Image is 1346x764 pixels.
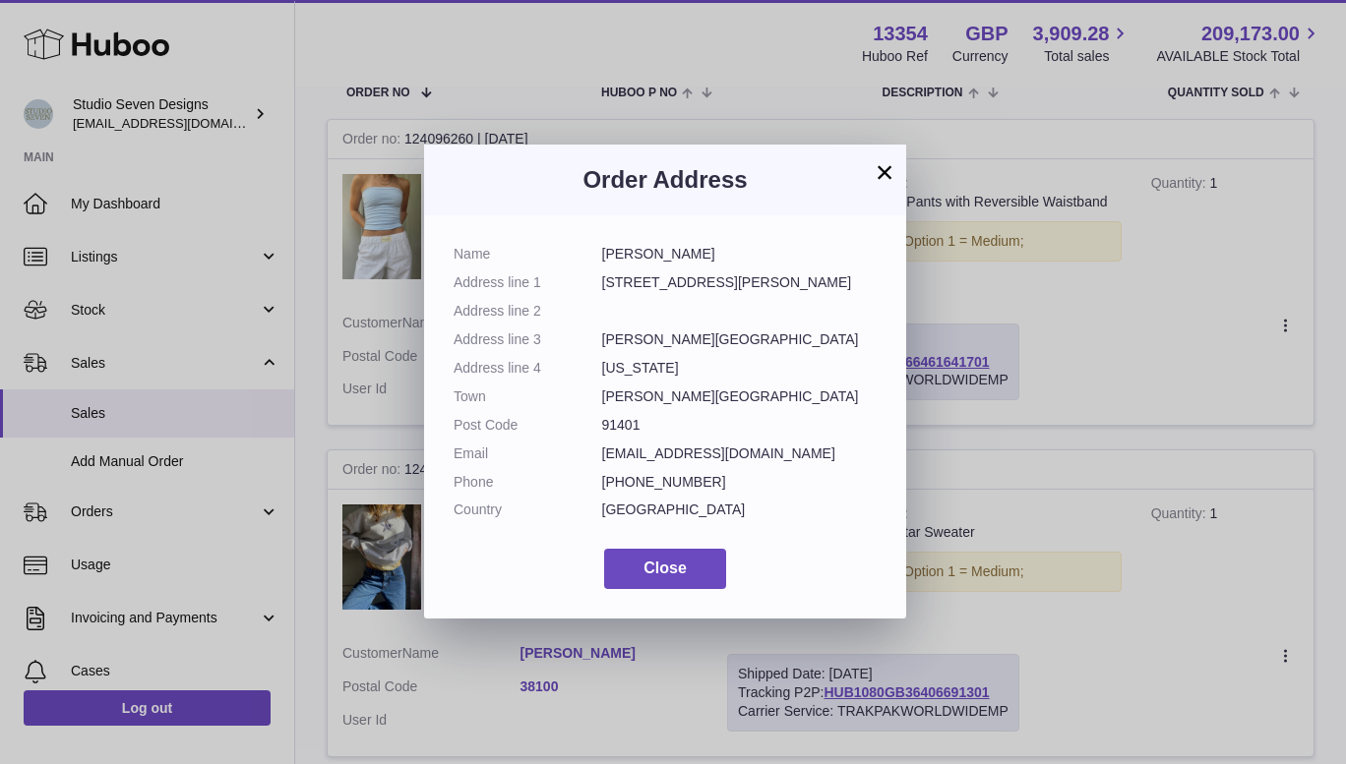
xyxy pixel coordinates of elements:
[873,160,896,184] button: ×
[602,473,878,492] dd: [PHONE_NUMBER]
[454,473,602,492] dt: Phone
[454,387,602,406] dt: Town
[454,245,602,264] dt: Name
[454,444,602,463] dt: Email
[454,500,602,519] dt: Country
[602,416,878,435] dd: 91401
[602,387,878,406] dd: [PERSON_NAME][GEOGRAPHIC_DATA]
[454,416,602,435] dt: Post Code
[643,559,687,576] span: Close
[454,302,602,321] dt: Address line 2
[454,330,602,349] dt: Address line 3
[602,444,878,463] dd: [EMAIL_ADDRESS][DOMAIN_NAME]
[602,500,878,519] dd: [GEOGRAPHIC_DATA]
[454,273,602,292] dt: Address line 1
[602,245,878,264] dd: [PERSON_NAME]
[454,359,602,378] dt: Address line 4
[602,359,878,378] dd: [US_STATE]
[602,330,878,349] dd: [PERSON_NAME][GEOGRAPHIC_DATA]
[604,549,726,589] button: Close
[602,273,878,292] dd: [STREET_ADDRESS][PERSON_NAME]
[454,164,877,196] h3: Order Address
